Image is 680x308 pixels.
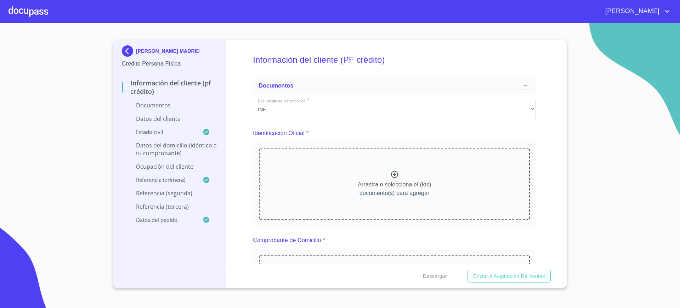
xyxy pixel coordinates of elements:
[122,216,203,223] p: Datos del pedido
[122,141,217,157] p: Datos del domicilio (idéntico a tu comprobante)
[122,163,217,170] p: Ocupación del Cliente
[467,270,551,283] button: Enviar a Asignación de Ventas
[122,128,203,135] p: Estado Civil
[122,176,203,183] p: Referencia (primera)
[122,101,217,109] p: Documentos
[122,45,136,57] img: Docupass spot blue
[473,272,545,281] span: Enviar a Asignación de Ventas
[253,100,536,119] div: INE
[122,115,217,123] p: Datos del cliente
[420,270,450,283] button: Descargar
[600,6,663,17] span: [PERSON_NAME]
[358,180,431,197] p: Arrastra o selecciona el (los) documento(s) para agregar
[122,45,217,60] div: [PERSON_NAME] MADRID
[253,129,305,138] p: Identificación Oficial
[136,48,200,54] p: [PERSON_NAME] MADRID
[253,45,536,74] h5: Información del cliente (PF crédito)
[259,83,293,89] span: Documentos
[122,60,217,68] p: Crédito Persona Física
[253,77,536,94] div: Documentos
[253,236,321,245] p: Comprobante de Domicilio
[122,203,217,211] p: Referencia (tercera)
[600,6,671,17] button: account of current user
[423,272,447,281] span: Descargar
[122,79,217,96] p: Información del cliente (PF crédito)
[122,189,217,197] p: Referencia (segunda)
